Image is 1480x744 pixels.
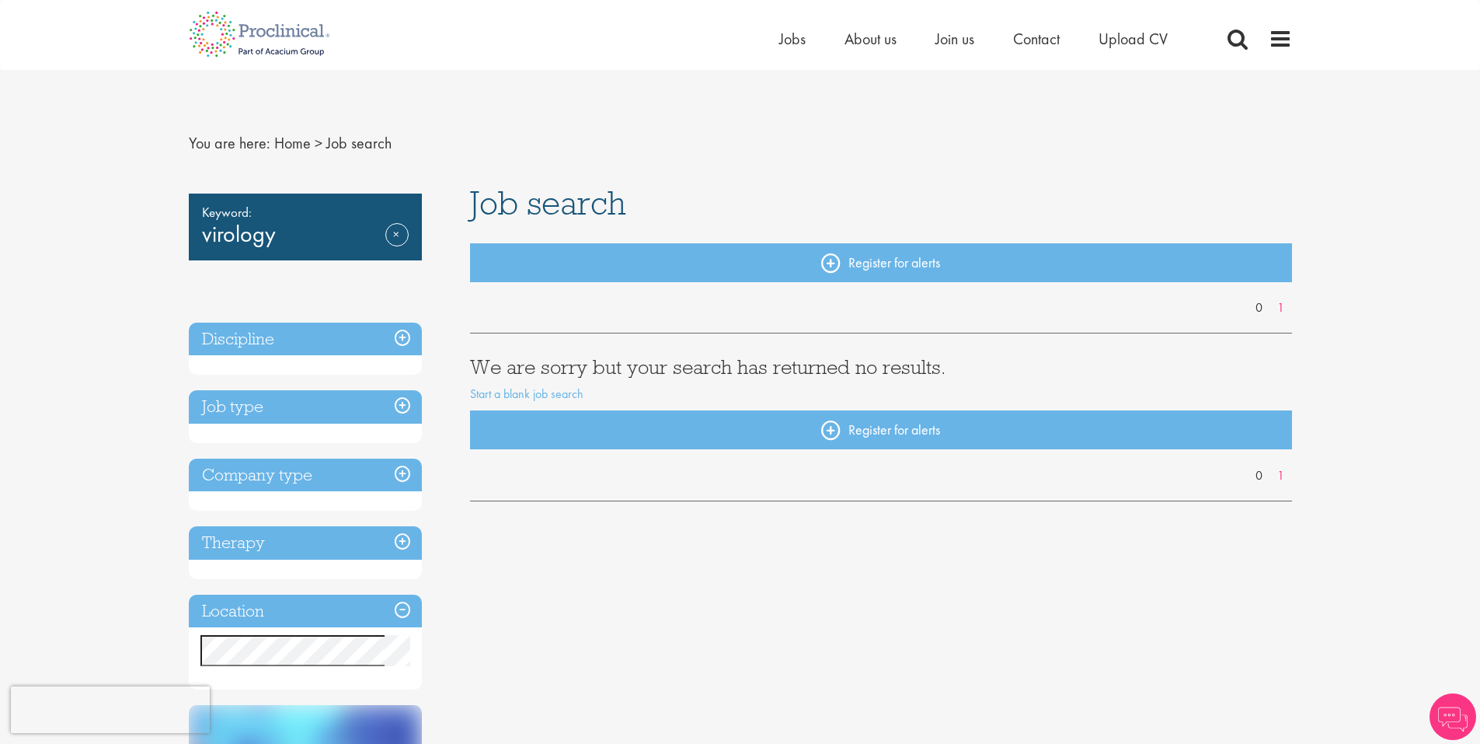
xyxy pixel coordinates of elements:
[470,357,1292,377] h3: We are sorry but your search has returned no results.
[11,686,210,733] iframe: reCAPTCHA
[189,133,270,153] span: You are here:
[470,243,1292,282] a: Register for alerts
[1269,299,1292,317] a: 1
[470,410,1292,449] a: Register for alerts
[326,133,392,153] span: Job search
[779,29,806,49] a: Jobs
[202,201,409,223] span: Keyword:
[274,133,311,153] a: breadcrumb link
[189,595,422,628] h3: Location
[1013,29,1060,49] a: Contact
[470,182,626,224] span: Job search
[1248,299,1270,317] a: 0
[1430,693,1476,740] img: Chatbot
[844,29,897,49] a: About us
[189,526,422,560] h3: Therapy
[189,459,422,492] h3: Company type
[315,133,322,153] span: >
[935,29,974,49] a: Join us
[1099,29,1168,49] a: Upload CV
[1269,467,1292,485] a: 1
[189,194,422,260] div: virology
[1248,467,1270,485] a: 0
[189,323,422,356] h3: Discipline
[385,223,409,268] a: Remove
[470,386,583,402] a: Start a blank job search
[189,390,422,424] h3: Job type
